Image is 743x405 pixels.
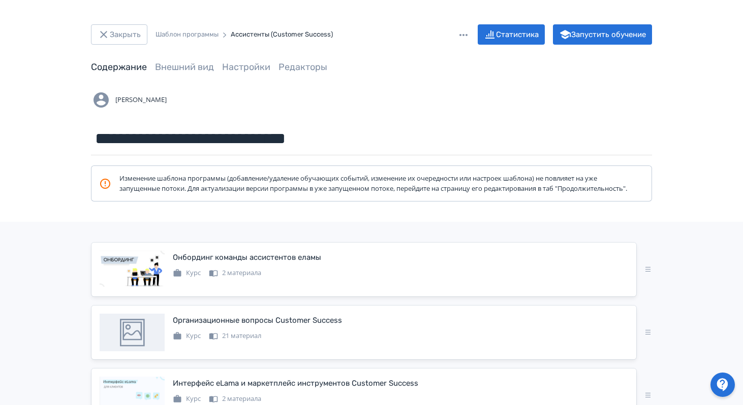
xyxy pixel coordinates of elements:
span: [PERSON_NAME] [115,95,167,105]
a: Редакторы [278,61,327,73]
div: Курс [173,331,201,341]
div: Интерфейс eLama и маркетплейс инструментов Customer Success [173,378,418,389]
button: Статистика [478,24,545,45]
div: Курс [173,394,201,404]
a: Настройки [222,61,270,73]
a: Содержание [91,61,147,73]
button: Запустить обучение [553,24,652,45]
div: Курс [173,268,201,278]
div: 2 материала [209,268,261,278]
div: Организационные вопросы Customer Success [173,315,342,326]
div: Онбординг команды ассистентов еламы [173,252,321,263]
div: 2 материала [209,394,261,404]
a: Внешний вид [155,61,214,73]
div: 21 материал [209,331,261,341]
div: Шаблон программы [156,29,219,40]
div: Ассистенты (Customer Success) [231,29,333,40]
button: Закрыть [91,24,147,45]
div: Изменение шаблона программы (добавление/удаление обучающих событий, изменение их очередности или ... [99,174,628,193]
